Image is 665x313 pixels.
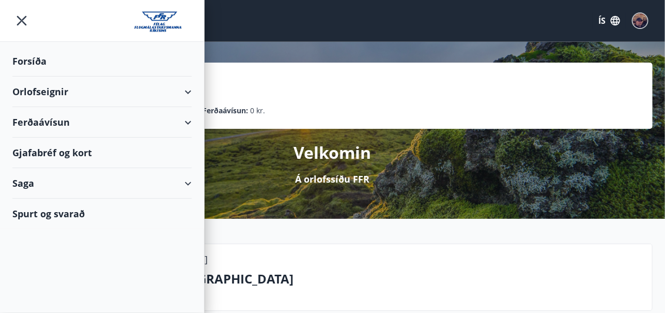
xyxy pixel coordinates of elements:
[12,77,192,107] div: Orlofseignir
[294,141,372,164] p: Velkomin
[134,11,192,32] img: union_logo
[12,46,192,77] div: Forsíða
[203,105,248,116] p: Ferðaávísun :
[250,105,265,116] span: 0 kr.
[12,138,192,168] div: Gjafabréf og kort
[12,199,192,229] div: Spurt og svarað
[12,168,192,199] div: Saga
[12,107,192,138] div: Ferðaávísun
[296,172,370,186] p: Á orlofssíðu FFR
[88,270,644,288] p: Costa Adeje -[GEOGRAPHIC_DATA]
[633,13,647,28] img: g0TdAaDg1L8dZ6vWs8KOBPkc83JqzLb1RXXWtuaL.jpg
[593,11,626,30] button: ÍS
[12,11,31,30] button: menu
